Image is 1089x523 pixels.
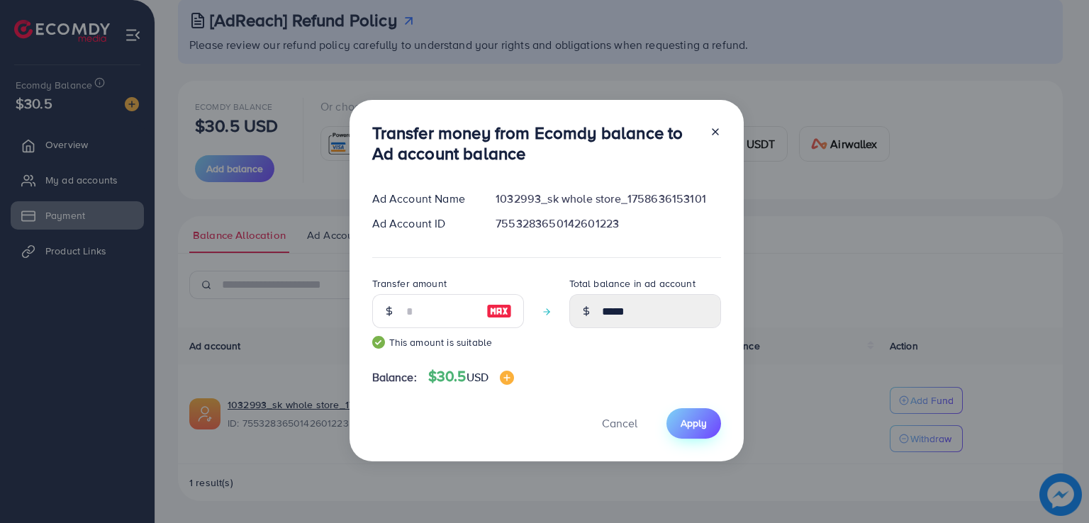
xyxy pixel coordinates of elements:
[372,369,417,386] span: Balance:
[666,408,721,439] button: Apply
[361,191,485,207] div: Ad Account Name
[500,371,514,385] img: image
[484,215,732,232] div: 7553283650142601223
[372,335,524,349] small: This amount is suitable
[372,123,698,164] h3: Transfer money from Ecomdy balance to Ad account balance
[484,191,732,207] div: 1032993_sk whole store_1758636153101
[428,368,514,386] h4: $30.5
[372,276,447,291] label: Transfer amount
[602,415,637,431] span: Cancel
[361,215,485,232] div: Ad Account ID
[372,336,385,349] img: guide
[486,303,512,320] img: image
[467,369,488,385] span: USD
[681,416,707,430] span: Apply
[584,408,655,439] button: Cancel
[569,276,696,291] label: Total balance in ad account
